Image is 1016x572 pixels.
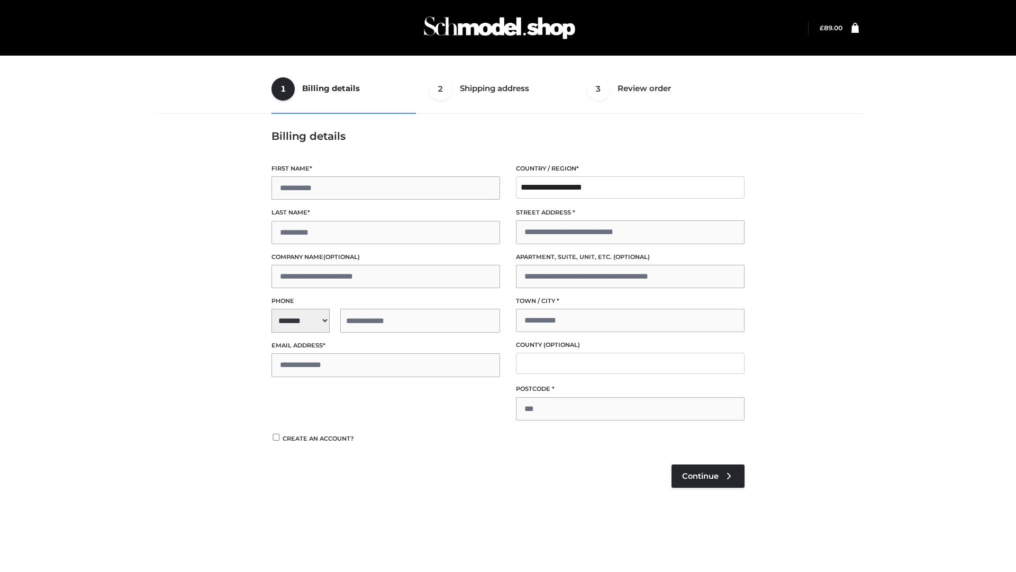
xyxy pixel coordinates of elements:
[516,208,745,218] label: Street address
[820,24,842,32] a: £89.00
[820,24,842,32] bdi: 89.00
[271,164,500,174] label: First name
[516,164,745,174] label: Country / Region
[271,434,281,441] input: Create an account?
[543,341,580,348] span: (optional)
[420,7,579,49] img: Schmodel Admin 964
[283,435,354,442] span: Create an account?
[820,24,824,32] span: £
[516,252,745,262] label: Apartment, suite, unit, etc.
[682,471,719,481] span: Continue
[271,296,500,306] label: Phone
[516,296,745,306] label: Town / City
[323,253,360,261] span: (optional)
[672,464,745,488] a: Continue
[271,208,500,218] label: Last name
[613,253,650,261] span: (optional)
[516,384,745,394] label: Postcode
[271,130,745,142] h3: Billing details
[516,340,745,350] label: County
[271,341,500,351] label: Email address
[271,252,500,262] label: Company name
